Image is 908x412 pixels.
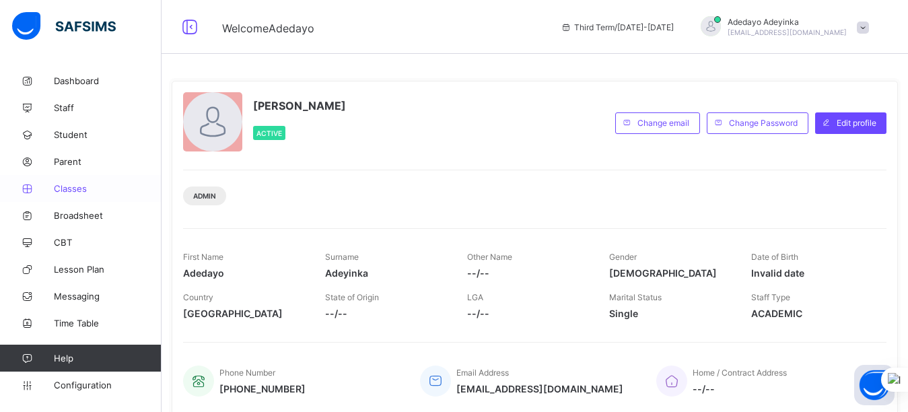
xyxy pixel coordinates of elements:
[729,118,798,128] span: Change Password
[325,267,447,279] span: Adeyinka
[467,252,512,262] span: Other Name
[54,210,162,221] span: Broadsheet
[561,22,674,32] span: session/term information
[609,267,731,279] span: [DEMOGRAPHIC_DATA]
[54,183,162,194] span: Classes
[467,292,483,302] span: LGA
[609,292,662,302] span: Marital Status
[219,383,306,394] span: [PHONE_NUMBER]
[751,252,798,262] span: Date of Birth
[193,192,216,200] span: Admin
[325,292,379,302] span: State of Origin
[467,267,589,279] span: --/--
[183,292,213,302] span: Country
[609,252,637,262] span: Gender
[54,75,162,86] span: Dashboard
[54,156,162,167] span: Parent
[325,252,359,262] span: Surname
[54,102,162,113] span: Staff
[687,16,876,38] div: AdedayoAdeyinka
[54,264,162,275] span: Lesson Plan
[256,129,282,137] span: Active
[54,353,161,364] span: Help
[751,267,873,279] span: Invalid date
[183,252,223,262] span: First Name
[456,368,509,378] span: Email Address
[728,28,847,36] span: [EMAIL_ADDRESS][DOMAIN_NAME]
[54,237,162,248] span: CBT
[253,99,346,112] span: [PERSON_NAME]
[751,308,873,319] span: ACADEMIC
[325,308,447,319] span: --/--
[854,365,895,405] button: Open asap
[12,12,116,40] img: safsims
[728,17,847,27] span: Adedayo Adeyinka
[54,129,162,140] span: Student
[467,308,589,319] span: --/--
[183,308,305,319] span: [GEOGRAPHIC_DATA]
[609,308,731,319] span: Single
[54,318,162,329] span: Time Table
[693,368,787,378] span: Home / Contract Address
[456,383,623,394] span: [EMAIL_ADDRESS][DOMAIN_NAME]
[183,267,305,279] span: Adedayo
[693,383,787,394] span: --/--
[637,118,689,128] span: Change email
[222,22,314,35] span: Welcome Adedayo
[54,291,162,302] span: Messaging
[751,292,790,302] span: Staff Type
[837,118,876,128] span: Edit profile
[54,380,161,390] span: Configuration
[219,368,275,378] span: Phone Number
